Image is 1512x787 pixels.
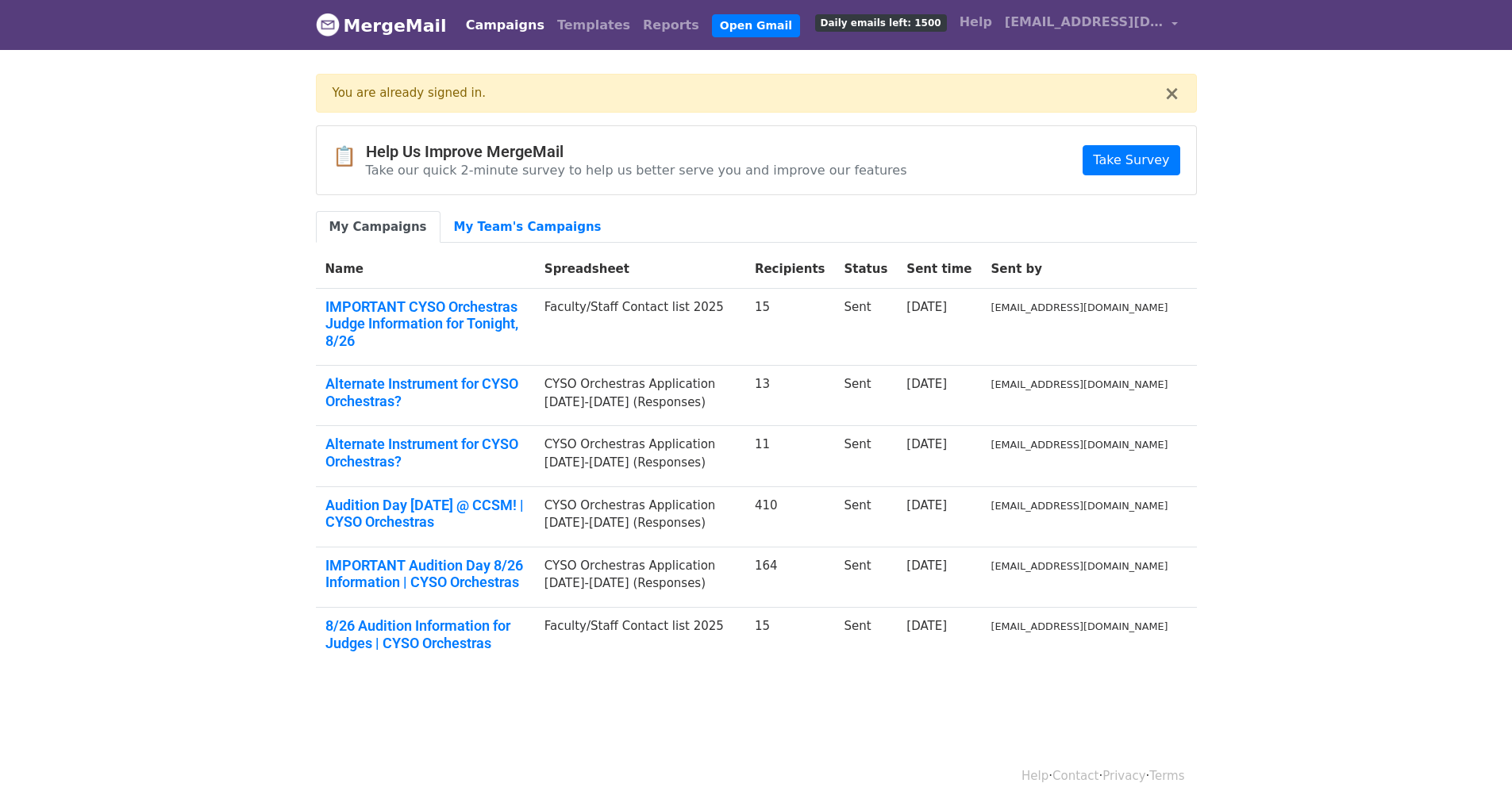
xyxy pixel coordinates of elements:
th: Sent time [897,251,981,288]
th: Spreadsheet [535,251,745,288]
a: 8/26 Audition Information for Judges | CYSO Orchestras [325,617,525,651]
a: IMPORTANT CYSO Orchestras Judge Information for Tonight, 8/26 [325,298,525,350]
td: CYSO Orchestras Application [DATE]-[DATE] (Responses) [535,547,745,607]
td: Faculty/Staff Contact list 2025 [535,608,745,668]
a: [DATE] [906,377,947,391]
td: 15 [745,288,835,366]
small: [EMAIL_ADDRESS][DOMAIN_NAME] [991,378,1168,390]
td: Sent [834,608,897,668]
a: IMPORTANT Audition Day 8/26 Information | CYSO Orchestras [325,557,525,591]
td: CYSO Orchestras Application [DATE]-[DATE] (Responses) [535,426,745,486]
a: Help [1021,769,1048,783]
a: Reports [637,10,706,41]
small: [EMAIL_ADDRESS][DOMAIN_NAME] [991,301,1168,313]
h4: Help Us Improve MergeMail [366,142,907,161]
th: Sent by [982,251,1178,288]
a: [DATE] [906,437,947,451]
th: Status [834,251,897,288]
div: You are already signed in. [333,84,1164,102]
a: Audition Day [DATE] @ CCSM! | CYSO Orchestras [325,497,525,531]
span: 📋 [333,145,366,168]
td: 164 [745,547,835,607]
td: Sent [834,426,897,486]
small: [EMAIL_ADDRESS][DOMAIN_NAME] [991,500,1168,512]
a: My Campaigns [316,211,441,244]
small: [EMAIL_ADDRESS][DOMAIN_NAME] [991,560,1168,572]
a: Privacy [1102,769,1145,783]
td: Sent [834,366,897,426]
a: Contact [1052,769,1098,783]
span: Daily emails left: 1500 [815,14,947,32]
a: Alternate Instrument for CYSO Orchestras? [325,375,525,409]
a: [DATE] [906,498,947,513]
a: Help [953,6,998,38]
a: My Team's Campaigns [441,211,615,244]
td: CYSO Orchestras Application [DATE]-[DATE] (Responses) [535,486,745,547]
a: Take Survey [1083,145,1179,175]
a: Campaigns [460,10,551,41]
small: [EMAIL_ADDRESS][DOMAIN_NAME] [991,620,1168,632]
a: Alternate Instrument for CYSO Orchestras? [325,436,525,470]
td: Sent [834,547,897,607]
a: MergeMail [316,9,447,42]
td: 15 [745,608,835,668]
a: Templates [551,10,637,41]
th: Recipients [745,251,835,288]
td: CYSO Orchestras Application [DATE]-[DATE] (Responses) [535,366,745,426]
p: Take our quick 2-minute survey to help us better serve you and improve our features [366,162,907,179]
a: [EMAIL_ADDRESS][DOMAIN_NAME] [998,6,1184,44]
td: Sent [834,486,897,547]
a: Terms [1149,769,1184,783]
td: Sent [834,288,897,366]
button: × [1164,84,1179,103]
a: [DATE] [906,300,947,314]
td: 410 [745,486,835,547]
span: [EMAIL_ADDRESS][DOMAIN_NAME] [1005,13,1164,32]
td: 13 [745,366,835,426]
th: Name [316,251,535,288]
a: Open Gmail [712,14,800,37]
small: [EMAIL_ADDRESS][DOMAIN_NAME] [991,439,1168,451]
a: Daily emails left: 1500 [809,6,953,38]
a: [DATE] [906,559,947,573]
img: MergeMail logo [316,13,340,36]
a: [DATE] [906,619,947,633]
td: Faculty/Staff Contact list 2025 [535,288,745,366]
td: 11 [745,426,835,486]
